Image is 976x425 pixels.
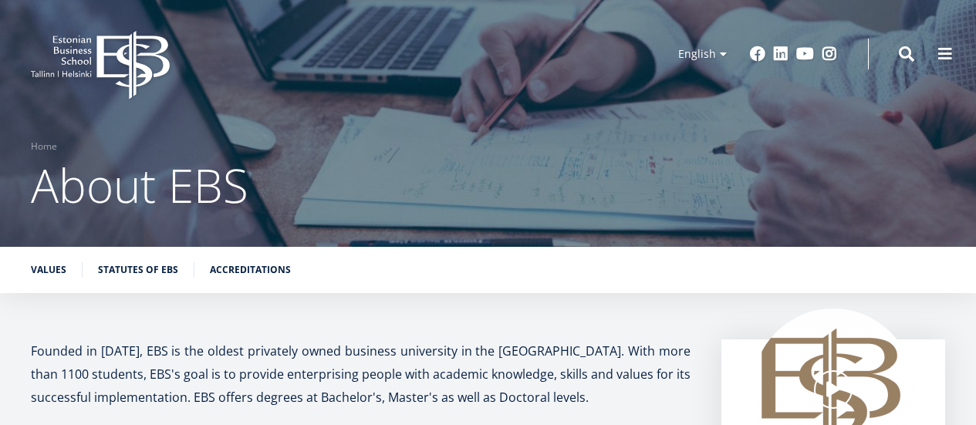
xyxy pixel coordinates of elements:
a: Youtube [796,46,814,62]
a: Instagram [822,46,837,62]
a: Accreditations [210,262,291,278]
a: Linkedin [773,46,789,62]
a: Home [31,139,57,154]
span: About EBS [31,153,248,217]
a: Values [31,262,66,278]
p: Founded in [DATE], EBS is the oldest privately owned business university in the [GEOGRAPHIC_DATA]... [31,339,691,409]
a: Facebook [750,46,765,62]
a: Statutes of EBS [98,262,178,278]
